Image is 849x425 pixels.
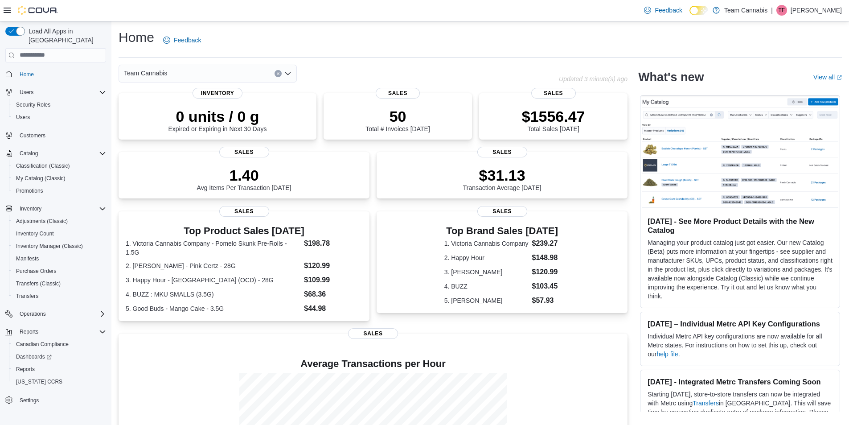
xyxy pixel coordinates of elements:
[275,70,282,77] button: Clear input
[2,129,110,142] button: Customers
[12,376,106,387] span: Washington CCRS
[12,216,71,227] a: Adjustments (Classic)
[365,107,430,132] div: Total # Invoices [DATE]
[16,394,106,405] span: Settings
[284,70,291,77] button: Open list of options
[837,75,842,80] svg: External link
[813,74,842,81] a: View allExternal link
[2,393,110,406] button: Settings
[2,326,110,338] button: Reports
[12,266,60,276] a: Purchase Orders
[2,202,110,215] button: Inventory
[304,260,362,271] dd: $120.99
[12,291,42,301] a: Transfers
[12,173,106,184] span: My Catalog (Classic)
[16,326,106,337] span: Reports
[16,175,66,182] span: My Catalog (Classic)
[126,290,300,299] dt: 4. BUZZ : MKU SMALLS (3.5G)
[20,205,41,212] span: Inventory
[12,339,72,350] a: Canadian Compliance
[532,252,560,263] dd: $148.98
[12,241,106,252] span: Inventory Manager (Classic)
[16,101,50,108] span: Security Roles
[304,289,362,300] dd: $68.36
[559,75,628,83] p: Updated 3 minute(s) ago
[791,5,842,16] p: [PERSON_NAME]
[126,359,620,369] h4: Average Transactions per Hour
[12,161,74,171] a: Classification (Classic)
[12,253,42,264] a: Manifests
[16,130,106,141] span: Customers
[9,160,110,172] button: Classification (Classic)
[20,132,45,139] span: Customers
[12,186,106,196] span: Promotions
[16,114,30,121] span: Users
[12,186,47,196] a: Promotions
[693,400,719,407] a: Transfers
[20,150,38,157] span: Catalog
[12,99,54,110] a: Security Roles
[219,147,269,157] span: Sales
[648,377,833,386] h3: [DATE] - Integrated Metrc Transfers Coming Soon
[12,376,66,387] a: [US_STATE] CCRS
[2,68,110,81] button: Home
[126,304,300,313] dt: 5. Good Buds - Mango Cake - 3.5G
[9,277,110,290] button: Transfers (Classic)
[12,364,106,375] span: Reports
[16,87,37,98] button: Users
[640,1,685,19] a: Feedback
[531,88,576,99] span: Sales
[365,107,430,125] p: 50
[16,69,106,80] span: Home
[9,227,110,240] button: Inventory Count
[16,187,43,194] span: Promotions
[126,239,300,257] dt: 1. Victoria Cannabis Company - Pomelo Skunk Pre-Rolls - 1.5G
[12,253,106,264] span: Manifests
[771,5,773,16] p: |
[12,216,106,227] span: Adjustments (Classic)
[16,148,41,159] button: Catalog
[463,166,541,191] div: Transaction Average [DATE]
[532,267,560,277] dd: $120.99
[12,351,55,362] a: Dashboards
[20,310,46,318] span: Operations
[16,148,106,159] span: Catalog
[532,281,560,292] dd: $103.45
[16,353,52,360] span: Dashboards
[16,162,70,169] span: Classification (Classic)
[12,112,106,123] span: Users
[444,226,560,236] h3: Top Brand Sales [DATE]
[444,296,529,305] dt: 5. [PERSON_NAME]
[9,111,110,124] button: Users
[16,203,106,214] span: Inventory
[197,166,291,191] div: Avg Items Per Transaction [DATE]
[12,161,106,171] span: Classification (Classic)
[655,6,682,15] span: Feedback
[689,6,708,15] input: Dark Mode
[444,253,529,262] dt: 2. Happy Hour
[522,107,585,125] p: $1556.47
[376,88,420,99] span: Sales
[16,309,106,319] span: Operations
[12,364,38,375] a: Reports
[9,265,110,277] button: Purchase Orders
[12,278,64,289] a: Transfers (Classic)
[16,243,83,250] span: Inventory Manager (Classic)
[9,363,110,375] button: Reports
[648,332,833,359] p: Individual Metrc API key configurations are now available for all Metrc states. For instructions ...
[12,266,106,276] span: Purchase Orders
[776,5,787,16] div: Tom Finnigan
[532,238,560,249] dd: $239.27
[522,107,585,132] div: Total Sales [DATE]
[16,309,49,319] button: Operations
[779,5,785,16] span: TF
[126,276,300,285] dt: 3. Happy Hour - [GEOGRAPHIC_DATA] (OCD) - 28G
[124,68,167,78] span: Team Cannabis
[18,6,58,15] img: Cova
[119,29,154,46] h1: Home
[16,87,106,98] span: Users
[12,228,57,239] a: Inventory Count
[304,275,362,285] dd: $109.99
[2,86,110,99] button: Users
